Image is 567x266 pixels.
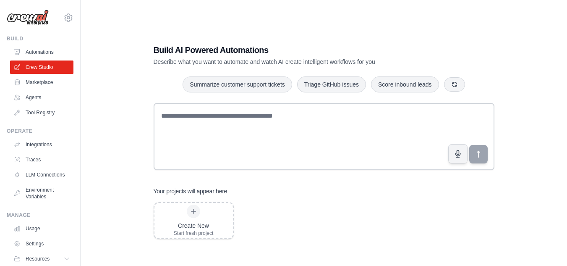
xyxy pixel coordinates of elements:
div: Manage [7,212,73,219]
p: Describe what you want to automate and watch AI create intelligent workflows for you [154,58,436,66]
button: Score inbound leads [371,76,439,92]
button: Triage GitHub issues [297,76,366,92]
span: Resources [26,255,50,262]
a: LLM Connections [10,168,73,182]
h3: Your projects will appear here [154,187,227,195]
a: Automations [10,45,73,59]
a: Integrations [10,138,73,151]
a: Tool Registry [10,106,73,119]
a: Traces [10,153,73,166]
a: Crew Studio [10,61,73,74]
div: Create New [174,221,214,230]
div: Start fresh project [174,230,214,237]
button: Summarize customer support tickets [183,76,292,92]
a: Settings [10,237,73,250]
button: Click to speak your automation idea [448,144,468,163]
button: Resources [10,252,73,266]
a: Environment Variables [10,183,73,203]
img: Logo [7,10,49,26]
a: Marketplace [10,76,73,89]
button: Get new suggestions [444,77,465,92]
div: Operate [7,128,73,134]
a: Agents [10,91,73,104]
h1: Build AI Powered Automations [154,44,436,56]
div: Build [7,35,73,42]
a: Usage [10,222,73,235]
